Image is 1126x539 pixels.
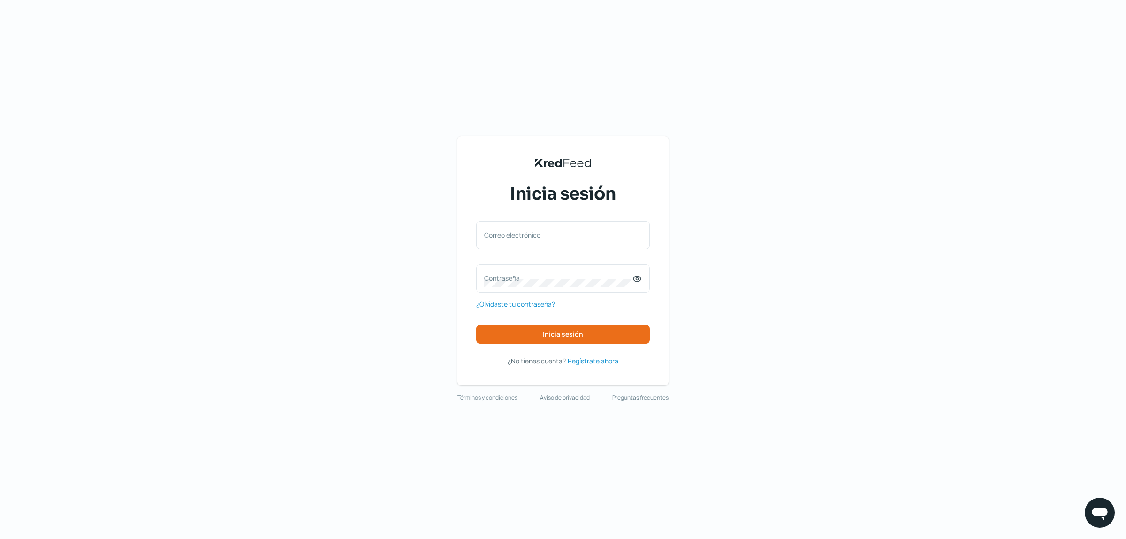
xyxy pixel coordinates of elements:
a: Preguntas frecuentes [612,393,669,403]
a: ¿Olvidaste tu contraseña? [476,298,555,310]
span: Inicia sesión [510,182,616,206]
span: Inicia sesión [543,331,583,338]
a: Aviso de privacidad [540,393,590,403]
img: chatIcon [1090,503,1109,522]
a: Términos y condiciones [457,393,517,403]
label: Correo electrónico [484,231,632,239]
span: ¿No tienes cuenta? [508,356,566,365]
label: Contraseña [484,274,632,283]
a: Regístrate ahora [568,355,618,367]
button: Inicia sesión [476,325,650,344]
